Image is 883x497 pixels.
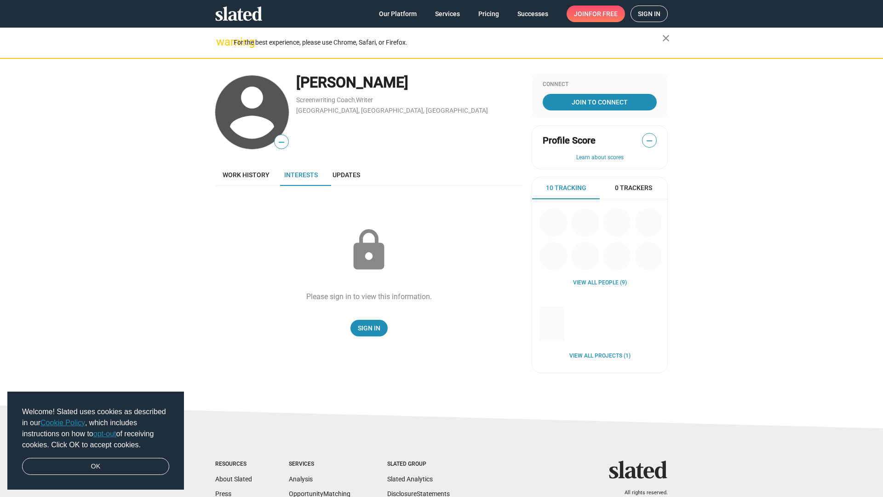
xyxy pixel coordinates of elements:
span: Sign in [638,6,660,22]
a: [GEOGRAPHIC_DATA], [GEOGRAPHIC_DATA], [GEOGRAPHIC_DATA] [296,107,488,114]
a: Joinfor free [567,6,625,22]
a: Analysis [289,475,313,483]
div: [PERSON_NAME] [296,73,522,92]
span: Profile Score [543,134,596,147]
span: 10 Tracking [546,184,586,192]
span: 0 Trackers [615,184,652,192]
span: — [275,136,288,148]
span: Pricing [478,6,499,22]
mat-icon: lock [346,227,392,273]
a: dismiss cookie message [22,458,169,475]
div: Slated Group [387,461,450,468]
span: Work history [223,171,269,179]
button: Learn about scores [543,154,657,162]
a: Work history [215,164,277,186]
a: Cookie Policy [40,419,85,427]
div: Services [289,461,350,468]
a: Interests [277,164,325,186]
span: — [642,135,656,147]
a: Slated Analytics [387,475,433,483]
a: About Slated [215,475,252,483]
span: , [355,98,356,103]
a: Sign In [350,320,388,336]
a: opt-out [93,430,116,438]
a: Services [428,6,467,22]
div: Please sign in to view this information. [306,292,432,301]
a: Updates [325,164,367,186]
span: Interests [284,171,318,179]
div: Resources [215,461,252,468]
span: for free [589,6,618,22]
span: Services [435,6,460,22]
a: Screenwriting Coach [296,96,355,104]
a: Pricing [471,6,506,22]
span: Our Platform [379,6,417,22]
div: Connect [543,81,657,88]
div: For the best experience, please use Chrome, Safari, or Firefox. [234,36,662,49]
mat-icon: close [660,33,671,44]
span: Welcome! Slated uses cookies as described in our , which includes instructions on how to of recei... [22,406,169,451]
a: Our Platform [372,6,424,22]
span: Sign In [358,320,380,336]
span: Successes [517,6,548,22]
span: Updates [333,171,360,179]
div: cookieconsent [7,392,184,490]
a: Join To Connect [543,94,657,110]
span: Join To Connect [545,94,655,110]
a: Sign in [631,6,668,22]
span: Join [574,6,618,22]
mat-icon: warning [216,36,227,47]
a: Writer [356,96,373,104]
a: Successes [510,6,556,22]
a: View all Projects (1) [569,353,631,360]
a: View all People (9) [573,279,627,287]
